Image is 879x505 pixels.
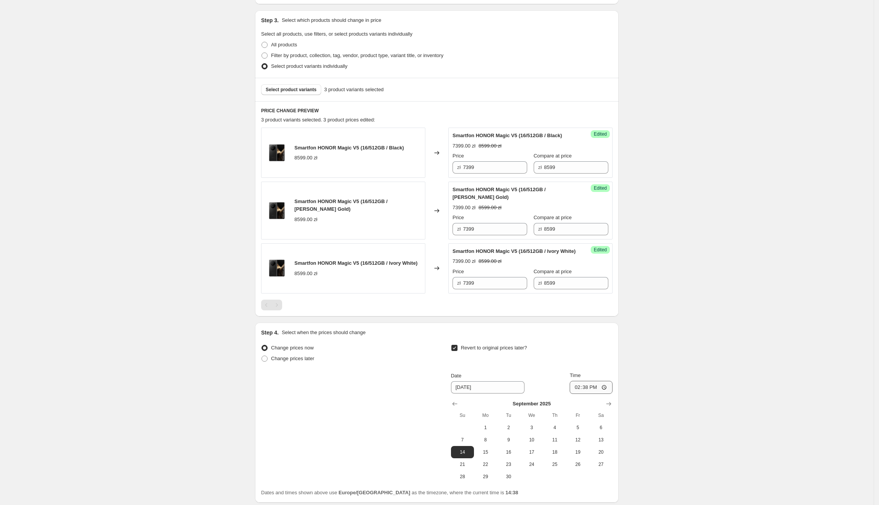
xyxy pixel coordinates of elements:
[261,300,282,310] nav: Pagination
[566,409,589,421] th: Friday
[453,248,575,254] span: Smartfon HONOR Magic V5 (16/512GB / Ivory White)
[261,490,518,495] span: Dates and times shown above use as the timezone, where the current time is
[523,461,540,467] span: 24
[520,458,543,471] button: Wednesday September 24 2025
[534,215,572,220] span: Compare at price
[546,461,563,467] span: 25
[282,16,381,24] p: Select which products should change in price
[266,87,317,93] span: Select product variants
[500,449,517,455] span: 16
[294,216,317,223] div: 8599.00 zł
[569,449,586,455] span: 19
[569,412,586,418] span: Fr
[474,458,497,471] button: Monday September 22 2025
[261,117,375,123] span: 3 product variants selected. 3 product prices edited:
[265,257,288,280] img: 22189_HONOR-Magic-V5-Black-1_80x.png
[479,142,502,150] strike: 8599.00 zł
[523,437,540,443] span: 10
[454,437,471,443] span: 7
[590,434,613,446] button: Saturday September 13 2025
[497,421,520,434] button: Tuesday September 2 2025
[449,398,460,409] button: Show previous month, August 2025
[566,446,589,458] button: Friday September 19 2025
[451,434,474,446] button: Sunday September 7 2025
[566,458,589,471] button: Friday September 26 2025
[603,398,614,409] button: Show next month, October 2025
[451,446,474,458] button: Sunday September 14 2025
[294,145,404,151] span: Smartfon HONOR Magic V5 (16/512GB / Black)
[451,471,474,483] button: Sunday September 28 2025
[453,215,464,220] span: Price
[590,409,613,421] th: Saturday
[543,446,566,458] button: Thursday September 18 2025
[294,198,387,212] span: Smartfon HONOR Magic V5 (16/512GB / [PERSON_NAME] Gold)
[474,409,497,421] th: Monday
[594,247,607,253] span: Edited
[570,372,580,378] span: Time
[461,345,527,351] span: Revert to original prices later?
[271,52,443,58] span: Filter by product, collection, tag, vendor, product type, variant title, or inventory
[593,437,609,443] span: 13
[453,133,562,138] span: Smartfon HONOR Magic V5 (16/512GB / Black)
[500,461,517,467] span: 23
[324,86,384,93] span: 3 product variants selected
[261,31,412,37] span: Select all products, use filters, or select products variants individually
[534,153,572,159] span: Compare at price
[500,437,517,443] span: 9
[453,269,464,274] span: Price
[271,63,347,69] span: Select product variants individually
[520,409,543,421] th: Wednesday
[569,461,586,467] span: 26
[265,199,288,222] img: 22189_HONOR-Magic-V5-Black-1_80x.png
[261,16,279,24] h2: Step 3.
[523,449,540,455] span: 17
[453,257,475,265] div: 7399.00 zł
[538,280,542,286] span: zł
[477,461,494,467] span: 22
[500,425,517,431] span: 2
[594,131,607,137] span: Edited
[593,425,609,431] span: 6
[497,471,520,483] button: Tuesday September 30 2025
[569,425,586,431] span: 5
[497,446,520,458] button: Tuesday September 16 2025
[497,434,520,446] button: Tuesday September 9 2025
[570,381,613,394] input: 12:00
[453,187,546,200] span: Smartfon HONOR Magic V5 (16/512GB / [PERSON_NAME] Gold)
[261,84,321,95] button: Select product variants
[474,446,497,458] button: Monday September 15 2025
[457,280,461,286] span: zł
[479,257,502,265] strike: 8599.00 zł
[594,185,607,191] span: Edited
[454,412,471,418] span: Su
[500,474,517,480] span: 30
[451,458,474,471] button: Sunday September 21 2025
[294,154,317,162] div: 8599.00 zł
[477,474,494,480] span: 29
[590,458,613,471] button: Saturday September 27 2025
[520,434,543,446] button: Wednesday September 10 2025
[474,471,497,483] button: Monday September 29 2025
[474,434,497,446] button: Monday September 8 2025
[477,437,494,443] span: 8
[271,345,314,351] span: Change prices now
[265,141,288,164] img: 22189_HONOR-Magic-V5-Black-1_80x.png
[593,449,609,455] span: 20
[543,421,566,434] button: Thursday September 4 2025
[453,153,464,159] span: Price
[477,425,494,431] span: 1
[451,409,474,421] th: Sunday
[477,449,494,455] span: 15
[451,373,461,379] span: Date
[538,226,542,232] span: zł
[505,490,518,495] b: 14:38
[261,108,613,114] h6: PRICE CHANGE PREVIEW
[546,425,563,431] span: 4
[566,421,589,434] button: Friday September 5 2025
[538,164,542,170] span: zł
[546,437,563,443] span: 11
[546,449,563,455] span: 18
[271,42,297,48] span: All products
[497,458,520,471] button: Tuesday September 23 2025
[271,356,314,361] span: Change prices later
